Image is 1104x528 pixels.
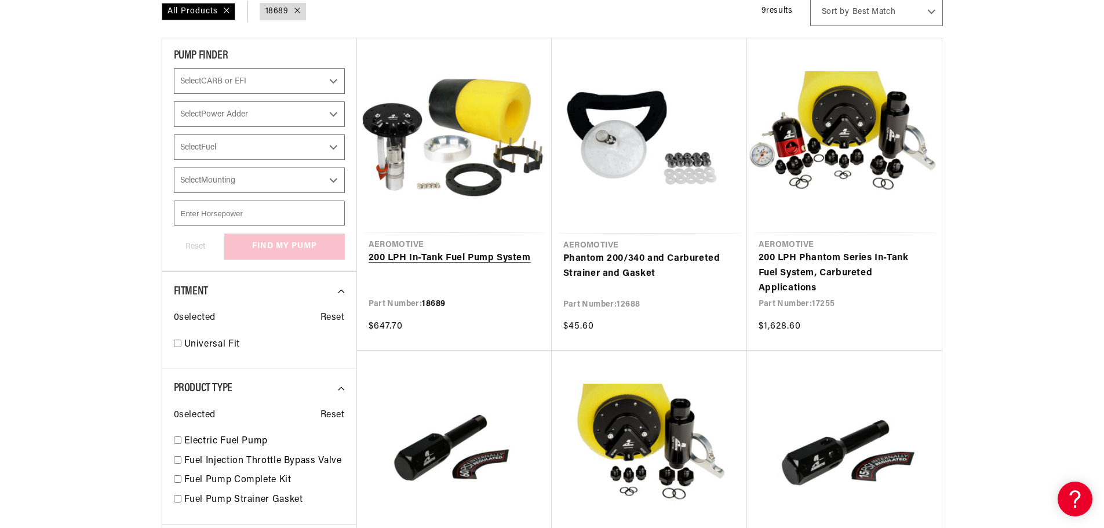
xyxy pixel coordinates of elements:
[174,167,345,193] select: Mounting
[174,201,345,226] input: Enter Horsepower
[320,408,345,423] span: Reset
[174,134,345,160] select: Fuel
[174,50,228,61] span: PUMP FINDER
[174,101,345,127] select: Power Adder
[184,493,345,508] a: Fuel Pump Strainer Gasket
[563,252,735,281] a: Phantom 200/340 and Carbureted Strainer and Gasket
[162,3,235,20] div: All Products
[184,337,345,352] a: Universal Fit
[174,383,232,394] span: Product Type
[761,6,793,15] span: 9 results
[184,434,345,449] a: Electric Fuel Pump
[320,311,345,326] span: Reset
[265,5,289,18] a: 18689
[174,311,216,326] span: 0 selected
[759,251,930,296] a: 200 LPH Phantom Series In-Tank Fuel System, Carbureted Applications
[184,473,345,488] a: Fuel Pump Complete Kit
[369,251,540,266] a: 200 LPH In-Tank Fuel Pump System
[184,454,345,469] a: Fuel Injection Throttle Bypass Valve
[174,68,345,94] select: CARB or EFI
[174,286,208,297] span: Fitment
[174,408,216,423] span: 0 selected
[822,6,850,18] span: Sort by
